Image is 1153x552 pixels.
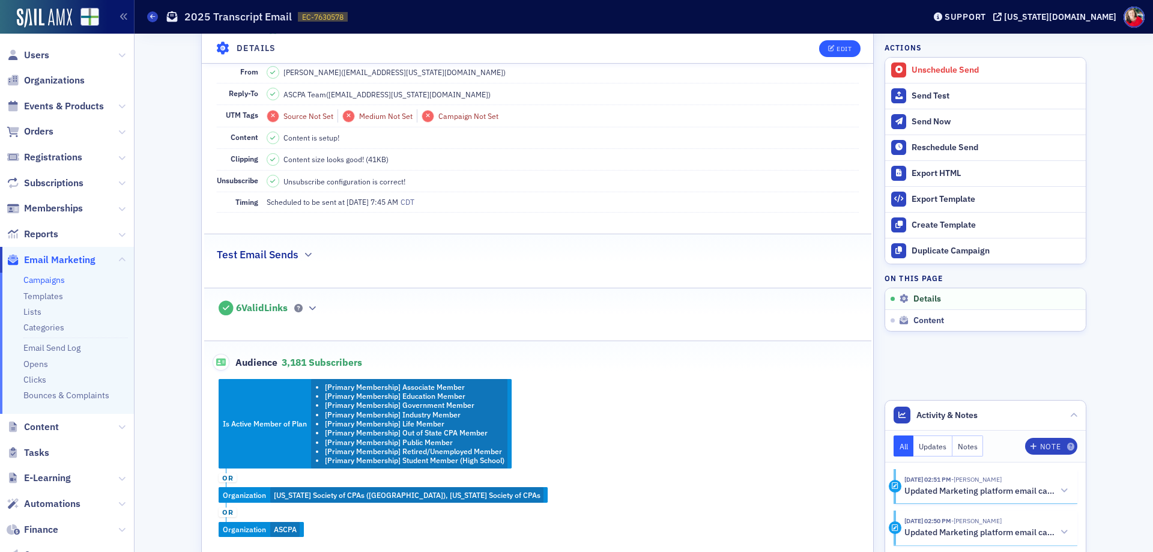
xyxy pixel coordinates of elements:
h4: Details [237,42,276,55]
a: Lists [23,306,41,317]
a: Export Template [885,186,1086,212]
div: Reschedule Send [912,142,1080,153]
span: Content [913,315,944,326]
span: Source Not Set [283,111,333,121]
span: Tasks [24,446,49,459]
button: Unschedule Send [885,58,1086,83]
a: Memberships [7,202,83,215]
button: All [894,435,914,456]
span: Medium Not Set [359,111,413,121]
button: Notes [952,435,984,456]
div: Activity [889,521,901,534]
span: 6 Valid Links [236,302,288,314]
h4: Actions [885,42,922,53]
span: Users [24,49,49,62]
a: Automations [7,497,80,511]
span: Unsubscribe configuration is correct! [283,176,405,187]
button: Updates [913,435,952,456]
div: Send Now [912,117,1080,127]
time: 9/18/2025 02:51 PM [904,475,951,484]
div: Duplicate Campaign [912,246,1080,256]
h2: Test Email Sends [217,247,298,262]
span: Timing [235,197,258,207]
span: Campaign Not Set [438,111,498,121]
span: [DATE] [347,197,371,207]
span: Scheduled to be sent at [267,196,345,207]
span: Kristi Gates [951,475,1002,484]
a: Users [7,49,49,62]
span: 7:45 AM [371,197,398,207]
span: Kristi Gates [951,517,1002,525]
a: Export HTML [885,160,1086,186]
div: Send Test [912,91,1080,102]
a: Finance [7,523,58,536]
a: Opens [23,359,48,369]
h5: Updated Marketing platform email campaign: 2025 Transcript Email [904,486,1055,497]
span: [PERSON_NAME] ( [EMAIL_ADDRESS][US_STATE][DOMAIN_NAME] ) [283,67,506,77]
span: CDT [398,197,414,207]
span: ASCPA Team ( [EMAIL_ADDRESS][US_STATE][DOMAIN_NAME] ) [283,89,491,100]
span: Memberships [24,202,83,215]
a: Campaigns [23,274,65,285]
div: Support [945,11,986,22]
span: Events & Products [24,100,104,113]
div: [US_STATE][DOMAIN_NAME] [1004,11,1116,22]
img: SailAMX [80,8,99,26]
span: Automations [24,497,80,511]
a: Tasks [7,446,49,459]
a: Registrations [7,151,82,164]
button: Updated Marketing platform email campaign: 2025 Transcript Email [904,526,1069,539]
button: Updated Marketing platform email campaign: 2025 Transcript Email [904,485,1069,497]
h4: On this page [885,273,1086,284]
span: Content [24,420,59,434]
a: Content [7,420,59,434]
span: E-Learning [24,472,71,485]
button: Reschedule Send [885,135,1086,160]
img: SailAMX [17,8,72,28]
a: Create Template [885,212,1086,238]
div: Activity [889,480,901,493]
span: From [240,67,258,76]
span: Details [913,294,941,305]
button: Send Test [885,83,1086,109]
button: Duplicate Campaign [885,238,1086,264]
span: Activity & Notes [916,409,978,422]
div: Unschedule Send [912,65,1080,76]
span: Clipping [231,154,258,163]
div: Export HTML [912,168,1080,179]
time: 9/18/2025 02:50 PM [904,517,951,525]
a: Bounces & Complaints [23,390,109,401]
span: Email Marketing [24,253,95,267]
a: Subscriptions [7,177,83,190]
a: E-Learning [7,472,71,485]
span: Content is setup! [283,132,339,143]
div: Note [1040,443,1061,450]
span: Registrations [24,151,82,164]
h5: Updated Marketing platform email campaign: 2025 Transcript Email [904,527,1055,538]
a: Orders [7,125,53,138]
span: Orders [24,125,53,138]
button: Note [1025,438,1077,455]
span: Unsubscribe [217,175,258,185]
a: Email Send Log [23,342,80,353]
span: EC-7630578 [302,12,343,22]
span: Content size looks good! (41KB) [283,154,389,165]
span: Content [231,132,258,142]
span: Reply-To [229,88,258,98]
a: Email Marketing [7,253,95,267]
span: Organizations [24,74,85,87]
a: Events & Products [7,100,104,113]
a: Reports [7,228,58,241]
div: Export Template [912,194,1080,205]
span: Profile [1124,7,1145,28]
button: Send Now [885,109,1086,135]
span: Finance [24,523,58,536]
span: Reports [24,228,58,241]
h1: 2025 Transcript Email [184,10,292,24]
a: Clicks [23,374,46,385]
div: Create Template [912,220,1080,231]
div: Edit [837,45,852,52]
button: Edit [819,40,861,56]
a: Templates [23,291,63,302]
